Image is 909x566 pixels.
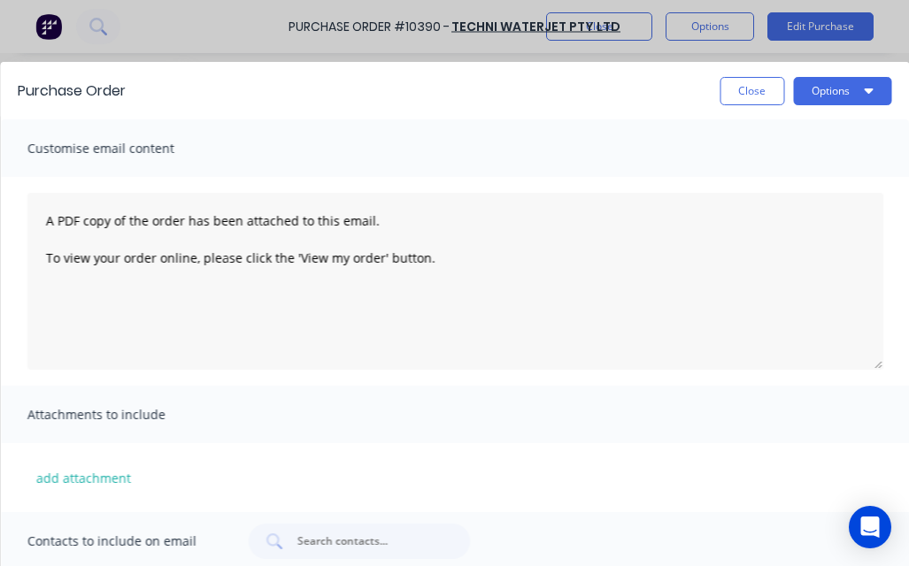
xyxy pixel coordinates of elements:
textarea: A PDF copy of the order has been attached to this email. To view your order online, please click ... [27,193,882,370]
span: Contacts to include on email [27,529,221,554]
button: Options [793,77,891,105]
button: Close [720,77,784,105]
span: Customise email content [27,136,221,161]
span: Attachments to include [27,402,221,427]
button: add attachment [27,464,139,491]
div: Purchase Order [18,80,126,102]
div: Open Intercom Messenger [849,506,891,548]
input: Search contacts... [295,532,442,550]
